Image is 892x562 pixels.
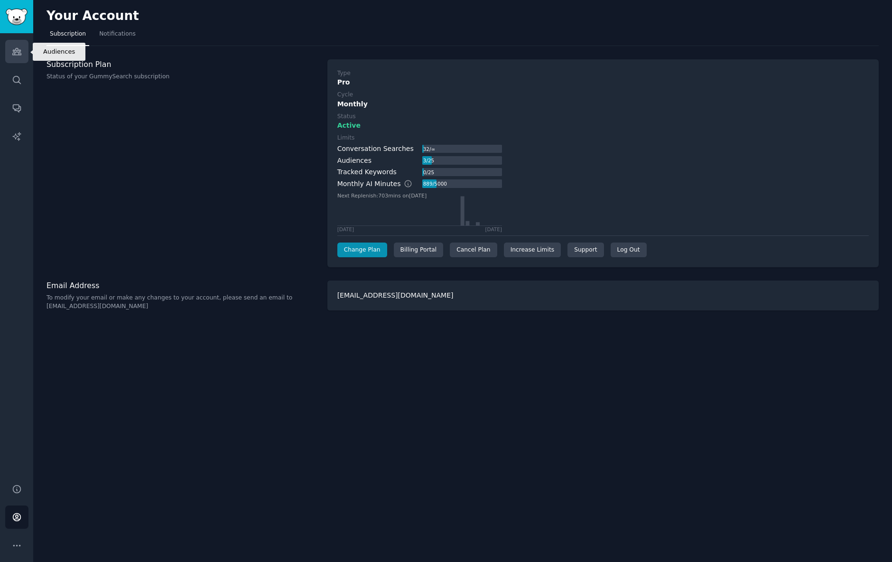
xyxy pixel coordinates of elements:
a: Support [567,243,604,258]
p: Status of your GummySearch subscription [46,73,317,81]
h3: Subscription Plan [46,59,317,69]
span: Active [337,121,361,131]
div: 32 / ∞ [422,145,436,153]
span: Notifications [99,30,136,38]
div: Limits [337,134,355,142]
img: GummySearch logo [6,9,28,25]
div: Log Out [611,243,647,258]
div: Audiences [337,156,372,166]
a: Increase Limits [504,243,561,258]
span: Subscription [50,30,86,38]
div: [DATE] [485,226,502,233]
div: Status [337,112,356,121]
div: Monthly AI Minutes [337,179,422,189]
div: Cancel Plan [450,243,497,258]
p: To modify your email or make any changes to your account, please send an email to [EMAIL_ADDRESS]... [46,294,317,310]
div: [EMAIL_ADDRESS][DOMAIN_NAME] [327,281,879,310]
div: Conversation Searches [337,144,414,154]
a: Change Plan [337,243,387,258]
div: Type [337,69,351,78]
text: Next Replenish: 703 mins on [DATE] [337,192,427,198]
div: Monthly [337,99,869,109]
div: 889 / 5000 [422,179,448,188]
div: [DATE] [337,226,354,233]
h2: Your Account [46,9,139,24]
h3: Email Address [46,281,317,290]
div: 3 / 25 [422,156,435,165]
a: Subscription [46,27,89,46]
div: Tracked Keywords [337,167,397,177]
div: Cycle [337,91,353,99]
div: 0 / 25 [422,168,435,177]
div: Billing Portal [394,243,444,258]
div: Pro [337,77,869,87]
a: Notifications [96,27,139,46]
